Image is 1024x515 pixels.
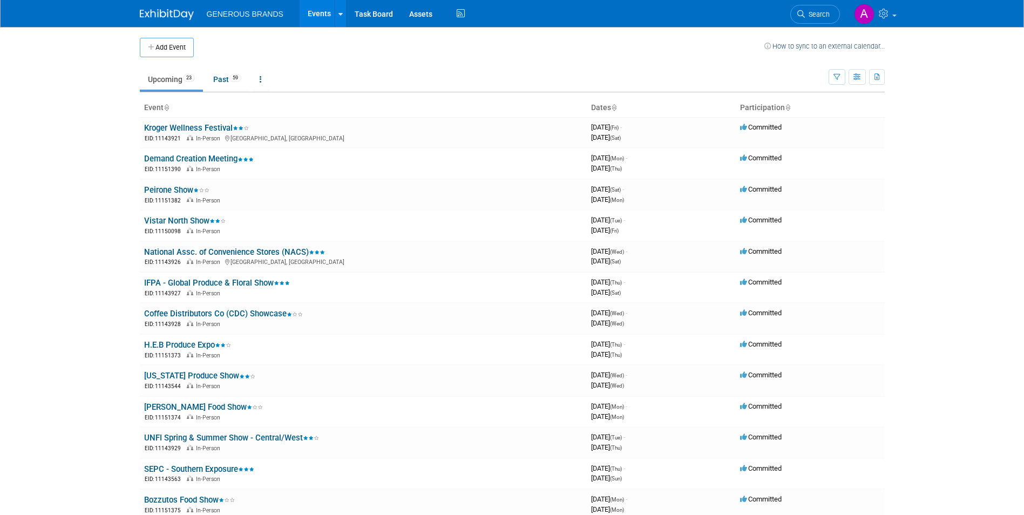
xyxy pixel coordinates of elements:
[205,69,249,90] a: Past59
[144,309,303,319] a: Coffee Distributors Co (CDC) Showcase
[144,133,582,143] div: [GEOGRAPHIC_DATA], [GEOGRAPHIC_DATA]
[144,402,263,412] a: [PERSON_NAME] Food Show
[196,135,223,142] span: In-Person
[740,247,782,255] span: Committed
[854,4,874,24] img: Astrid Aguayo
[610,445,622,451] span: (Thu)
[145,228,185,234] span: EID: 11150098
[620,123,622,131] span: -
[591,226,619,234] span: [DATE]
[144,216,226,226] a: Vistar North Show
[610,435,622,441] span: (Tue)
[610,166,622,172] span: (Thu)
[610,249,624,255] span: (Wed)
[187,476,193,481] img: In-Person Event
[196,352,223,359] span: In-Person
[140,38,194,57] button: Add Event
[626,402,627,410] span: -
[591,247,627,255] span: [DATE]
[164,103,169,112] a: Sort by Event Name
[610,507,624,513] span: (Mon)
[740,185,782,193] span: Committed
[623,464,625,472] span: -
[591,195,624,204] span: [DATE]
[610,342,622,348] span: (Thu)
[610,259,621,265] span: (Sat)
[145,135,185,141] span: EID: 11143921
[187,445,193,450] img: In-Person Event
[626,495,627,503] span: -
[610,414,624,420] span: (Mon)
[196,166,223,173] span: In-Person
[805,10,830,18] span: Search
[145,166,185,172] span: EID: 11151390
[144,464,254,474] a: SEPC - Southern Exposure
[610,310,624,316] span: (Wed)
[187,166,193,171] img: In-Person Event
[591,433,625,441] span: [DATE]
[740,495,782,503] span: Committed
[187,135,193,140] img: In-Person Event
[736,99,885,117] th: Participation
[764,42,885,50] a: How to sync to an external calendar...
[610,497,624,503] span: (Mon)
[610,476,622,482] span: (Sun)
[626,247,627,255] span: -
[145,415,185,421] span: EID: 11151374
[740,433,782,441] span: Committed
[587,99,736,117] th: Dates
[623,216,625,224] span: -
[187,352,193,357] img: In-Person Event
[591,350,622,358] span: [DATE]
[610,280,622,286] span: (Thu)
[740,402,782,410] span: Committed
[196,476,223,483] span: In-Person
[144,371,255,381] a: [US_STATE] Produce Show
[740,123,782,131] span: Committed
[591,133,621,141] span: [DATE]
[610,197,624,203] span: (Mon)
[623,278,625,286] span: -
[591,495,627,503] span: [DATE]
[623,340,625,348] span: -
[196,228,223,235] span: In-Person
[144,154,254,164] a: Demand Creation Meeting
[610,125,619,131] span: (Fri)
[145,353,185,358] span: EID: 11151373
[196,290,223,297] span: In-Person
[740,154,782,162] span: Committed
[740,309,782,317] span: Committed
[785,103,790,112] a: Sort by Participation Type
[140,99,587,117] th: Event
[145,198,185,204] span: EID: 11151382
[187,321,193,326] img: In-Person Event
[144,495,235,505] a: Bozzutos Food Show
[144,247,325,257] a: National Assc. of Convenience Stores (NACS)
[610,135,621,141] span: (Sat)
[196,259,223,266] span: In-Person
[196,414,223,421] span: In-Person
[196,445,223,452] span: In-Person
[610,352,622,358] span: (Thu)
[790,5,840,24] a: Search
[196,321,223,328] span: In-Person
[591,505,624,513] span: [DATE]
[610,372,624,378] span: (Wed)
[187,507,193,512] img: In-Person Event
[591,257,621,265] span: [DATE]
[140,69,203,90] a: Upcoming23
[187,197,193,202] img: In-Person Event
[591,340,625,348] span: [DATE]
[144,257,582,266] div: [GEOGRAPHIC_DATA], [GEOGRAPHIC_DATA]
[591,402,627,410] span: [DATE]
[740,216,782,224] span: Committed
[591,319,624,327] span: [DATE]
[610,321,624,327] span: (Wed)
[610,155,624,161] span: (Mon)
[144,185,209,195] a: Peirone Show
[591,288,621,296] span: [DATE]
[740,278,782,286] span: Committed
[144,340,231,350] a: H.E.B Produce Expo
[610,218,622,223] span: (Tue)
[740,464,782,472] span: Committed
